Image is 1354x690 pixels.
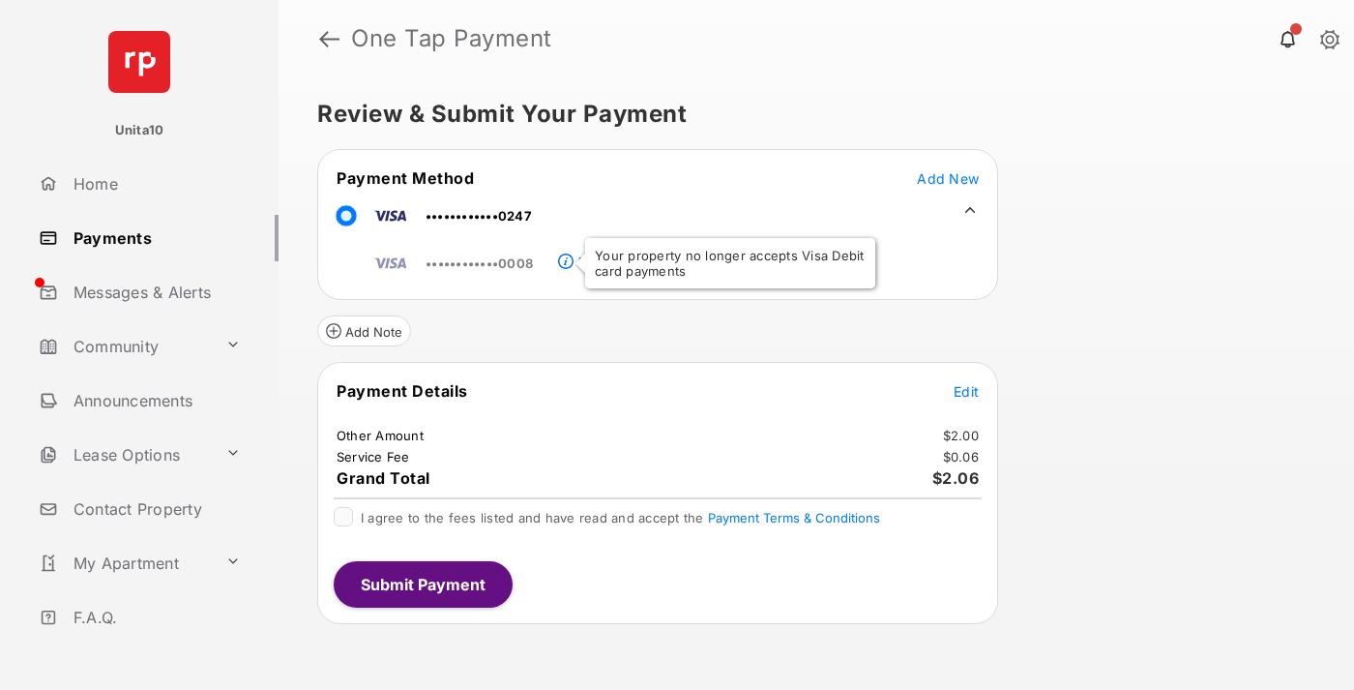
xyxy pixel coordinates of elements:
[31,594,279,641] a: F.A.Q.
[317,103,1300,126] h5: Review & Submit Your Payment
[426,208,532,224] span: ••••••••••••0247
[585,238,875,288] div: Your property no longer accepts Visa Debit card payments
[31,161,279,207] a: Home
[31,323,218,370] a: Community
[917,170,979,187] span: Add New
[361,510,880,525] span: I agree to the fees listed and have read and accept the
[31,540,218,586] a: My Apartment
[31,377,279,424] a: Announcements
[31,432,218,478] a: Lease Options
[337,468,430,488] span: Grand Total
[336,448,411,465] td: Service Fee
[932,468,980,488] span: $2.06
[334,561,513,608] button: Submit Payment
[426,255,533,271] span: ••••••••••••0008
[942,427,980,444] td: $2.00
[336,427,425,444] td: Other Amount
[108,31,170,93] img: svg+xml;base64,PHN2ZyB4bWxucz0iaHR0cDovL3d3dy53My5vcmcvMjAwMC9zdmciIHdpZHRoPSI2NCIgaGVpZ2h0PSI2NC...
[337,381,468,401] span: Payment Details
[942,448,980,465] td: $0.06
[31,486,279,532] a: Contact Property
[31,215,279,261] a: Payments
[917,168,979,188] button: Add New
[954,383,979,400] span: Edit
[31,269,279,315] a: Messages & Alerts
[351,27,552,50] strong: One Tap Payment
[115,121,164,140] p: Unita10
[708,510,880,525] button: I agree to the fees listed and have read and accept the
[954,381,979,401] button: Edit
[574,239,736,272] a: Payment Method Unavailable
[317,315,411,346] button: Add Note
[337,168,474,188] span: Payment Method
